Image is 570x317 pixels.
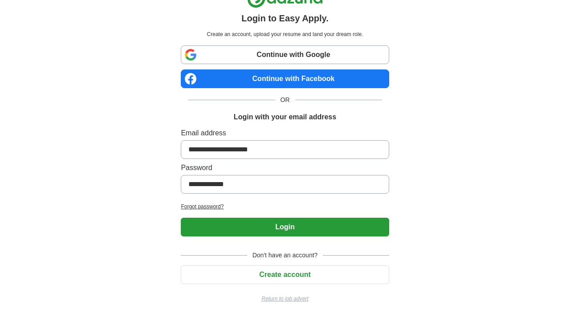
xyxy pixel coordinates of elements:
[234,112,336,122] h1: Login with your email address
[247,251,323,260] span: Don't have an account?
[181,128,389,138] label: Email address
[181,295,389,303] a: Return to job advert
[181,218,389,236] button: Login
[241,12,329,25] h1: Login to Easy Apply.
[181,163,389,173] label: Password
[181,271,389,278] a: Create account
[181,69,389,88] a: Continue with Facebook
[181,203,389,211] a: Forgot password?
[183,30,387,38] p: Create an account, upload your resume and land your dream role.
[181,265,389,284] button: Create account
[181,45,389,64] a: Continue with Google
[275,95,295,105] span: OR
